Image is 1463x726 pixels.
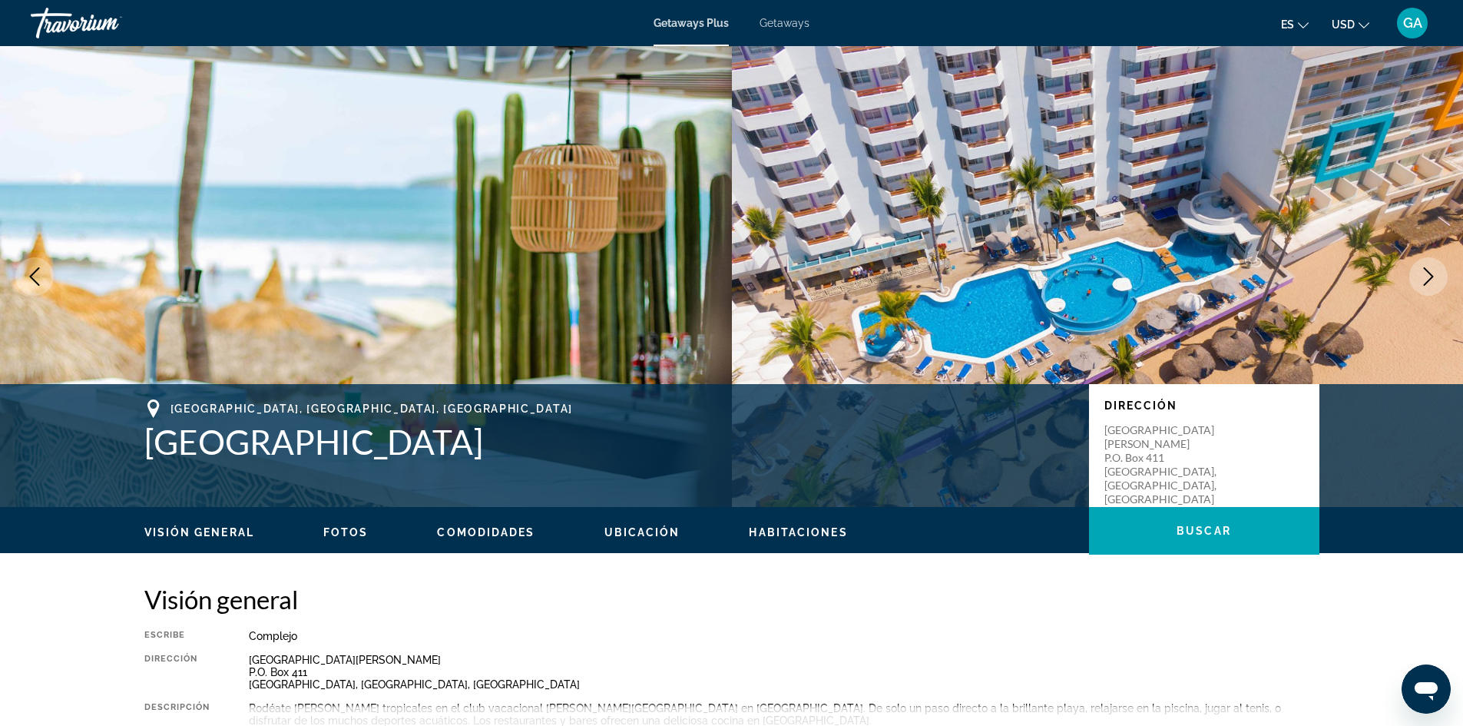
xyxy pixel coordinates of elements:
[144,525,254,539] button: Visión general
[1332,18,1355,31] span: USD
[15,257,54,296] button: Previous image
[144,654,210,691] div: Dirección
[1402,665,1451,714] iframe: Botón para iniciar la ventana de mensajería
[323,526,369,539] span: Fotos
[1089,507,1319,555] button: Buscar
[749,525,847,539] button: Habitaciones
[1281,13,1309,35] button: Change language
[1104,423,1227,506] p: [GEOGRAPHIC_DATA][PERSON_NAME] P.O. Box 411 [GEOGRAPHIC_DATA], [GEOGRAPHIC_DATA], [GEOGRAPHIC_DATA]
[144,584,1319,615] h2: Visión general
[249,630,1319,642] div: Complejo
[323,525,369,539] button: Fotos
[1177,525,1231,537] span: Buscar
[1409,257,1448,296] button: Next image
[654,17,729,29] a: Getaways Plus
[604,526,680,539] span: Ubicación
[1392,7,1432,39] button: User Menu
[31,3,184,43] a: Travorium
[760,17,809,29] a: Getaways
[1332,13,1369,35] button: Change currency
[437,526,535,539] span: Comodidades
[604,525,680,539] button: Ubicación
[170,403,573,415] span: [GEOGRAPHIC_DATA], [GEOGRAPHIC_DATA], [GEOGRAPHIC_DATA]
[437,525,535,539] button: Comodidades
[1104,399,1304,412] p: Dirección
[1281,18,1294,31] span: es
[144,422,1074,462] h1: [GEOGRAPHIC_DATA]
[249,654,1319,691] div: [GEOGRAPHIC_DATA][PERSON_NAME] P.O. Box 411 [GEOGRAPHIC_DATA], [GEOGRAPHIC_DATA], [GEOGRAPHIC_DATA]
[144,526,254,539] span: Visión general
[749,526,847,539] span: Habitaciones
[144,630,210,642] div: Escribe
[1403,15,1422,31] span: GA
